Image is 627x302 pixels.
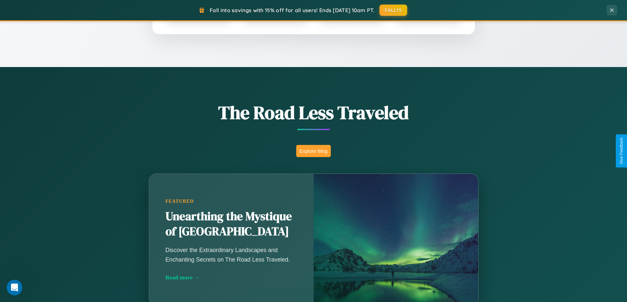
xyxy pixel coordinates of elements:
div: Featured [166,198,297,204]
div: Read more → [166,274,297,281]
button: FALL15 [379,5,407,16]
div: Give Feedback [619,138,624,164]
p: Discover the Extraordinary Landscapes and Enchanting Secrets on The Road Less Traveled. [166,245,297,264]
h2: Unearthing the Mystique of [GEOGRAPHIC_DATA] [166,209,297,239]
span: Fall into savings with 15% off for all users! Ends [DATE] 10am PT. [210,7,375,13]
button: Explore Blog [296,145,331,157]
h1: The Road Less Traveled [116,100,511,125]
iframe: Intercom live chat [7,280,22,295]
